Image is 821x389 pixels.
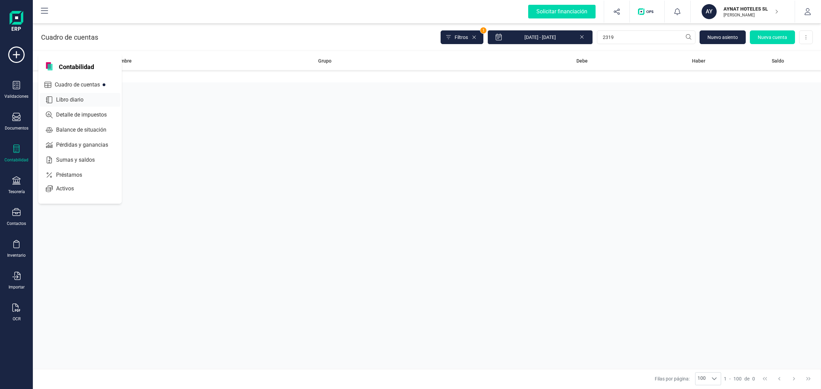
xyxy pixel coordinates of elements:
[53,96,96,104] span: Libro diario
[699,1,786,23] button: AYAYNAT HOTELES SL[PERSON_NAME]
[597,30,695,44] input: Buscar
[724,5,778,12] p: AYNAT HOTELES SL
[733,375,742,382] span: 100
[655,372,721,385] div: Filas por página:
[13,316,21,322] div: OCR
[576,57,588,64] span: Debe
[480,27,486,33] span: 1
[700,30,746,44] button: Nuevo asiento
[114,57,132,64] span: Nombre
[53,126,119,134] span: Balance de situación
[5,125,28,131] div: Documentos
[707,34,738,41] span: Nuevo asiento
[758,372,771,385] button: First Page
[53,141,120,149] span: Pérdidas y ganancias
[318,57,331,64] span: Grupo
[520,1,604,23] button: Solicitar financiación
[4,94,28,99] div: Validaciones
[724,375,755,382] div: -
[53,111,119,119] span: Detalle de impuestos
[724,375,727,382] span: 1
[702,4,717,19] div: AY
[4,157,28,163] div: Contabilidad
[7,253,26,258] div: Inventario
[9,284,25,290] div: Importar
[758,34,787,41] span: Nueva cuenta
[7,221,26,226] div: Contactos
[752,375,755,382] span: 0
[750,30,795,44] button: Nueva cuenta
[528,5,596,18] div: Solicitar financiación
[8,189,25,194] div: Tesorería
[455,34,468,41] span: Filtros
[744,375,750,382] span: de
[52,81,112,89] span: Cuadro de cuentas
[772,57,784,64] span: Saldo
[724,12,778,18] p: [PERSON_NAME]
[33,70,821,82] td: No available options
[692,57,705,64] span: Haber
[441,30,483,44] button: Filtros
[787,372,800,385] button: Next Page
[695,373,708,385] span: 100
[53,185,86,193] span: Activos
[55,62,98,70] span: Contabilidad
[53,171,94,179] span: Préstamos
[634,1,660,23] button: Logo de OPS
[802,372,815,385] button: Last Page
[41,32,98,42] p: Cuadro de cuentas
[638,8,656,15] img: Logo de OPS
[10,11,23,33] img: Logo Finanedi
[773,372,786,385] button: Previous Page
[53,156,107,164] span: Sumas y saldos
